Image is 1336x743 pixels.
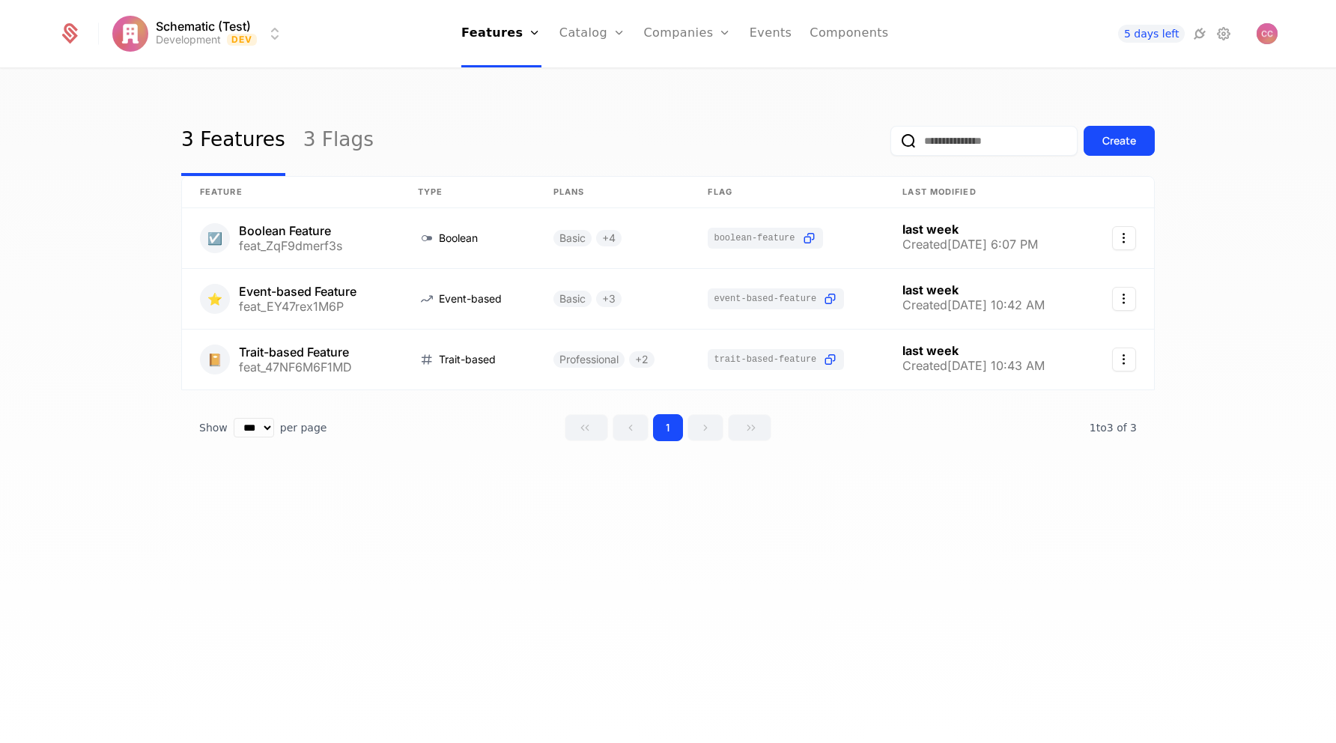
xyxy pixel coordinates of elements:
[400,177,535,208] th: Type
[1257,23,1278,44] button: Open user button
[613,414,649,441] button: Go to previous page
[565,414,771,441] div: Page navigation
[112,16,148,52] img: Schematic (Test)
[728,414,771,441] button: Go to last page
[156,20,251,32] span: Schematic (Test)
[234,418,274,437] select: Select page size
[1090,422,1137,434] span: 3
[199,420,228,435] span: Show
[227,34,258,46] span: Dev
[181,106,285,176] a: 3 Features
[1118,25,1185,43] a: 5 days left
[1215,25,1233,43] a: Settings
[1112,287,1136,311] button: Select action
[182,177,400,208] th: Feature
[1112,348,1136,371] button: Select action
[653,414,683,441] button: Go to page 1
[535,177,690,208] th: Plans
[117,17,285,50] button: Select environment
[687,414,723,441] button: Go to next page
[1090,422,1130,434] span: 1 to 3 of
[181,414,1155,441] div: Table pagination
[565,414,608,441] button: Go to first page
[1257,23,1278,44] img: Cole Chrzan
[1084,126,1155,156] button: Create
[884,177,1086,208] th: Last Modified
[280,420,327,435] span: per page
[1191,25,1209,43] a: Integrations
[1102,133,1136,148] div: Create
[1112,226,1136,250] button: Select action
[303,106,374,176] a: 3 Flags
[690,177,884,208] th: Flag
[156,32,221,47] div: Development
